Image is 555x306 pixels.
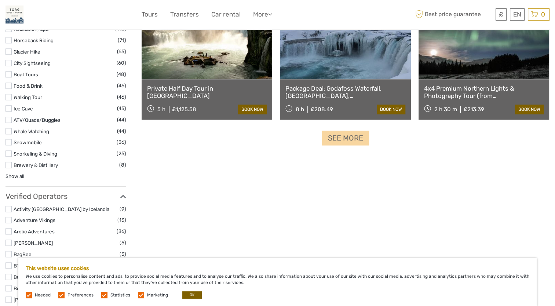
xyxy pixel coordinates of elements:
span: (36) [117,138,126,146]
span: (46) [117,81,126,90]
a: Tours [142,9,158,20]
img: 3254-edd8b6a5-9cc2-4fe7-8783-b3ff5731d1da_logo_small.png [6,6,23,23]
a: Walking Tour [14,94,42,100]
label: Preferences [67,292,94,298]
div: £213.39 [463,106,484,113]
span: 0 [540,11,546,18]
span: (60) [117,59,126,67]
a: Brewery & Distillery [14,162,58,168]
a: BagBee [14,251,32,257]
div: £208.49 [311,106,333,113]
a: Package Deal: Godafoss Waterfall, [GEOGRAPHIC_DATA], [GEOGRAPHIC_DATA] with Northern Lights [PERS... [285,85,405,100]
span: (13) [117,216,126,224]
a: Arctic Adventures [14,229,55,234]
a: Snorkeling & Diving [14,151,57,157]
span: (65) [117,47,126,56]
a: Boat Tours [14,72,38,77]
label: Statistics [110,292,130,298]
a: book now [515,105,544,114]
a: Car rental [211,9,241,20]
a: book now [238,105,267,114]
button: Open LiveChat chat widget [84,11,93,20]
span: (71) [118,36,126,44]
div: EN [510,8,525,21]
a: [PERSON_NAME] [14,240,53,246]
span: (48) [117,70,126,79]
a: Private Half Day Tour in [GEOGRAPHIC_DATA] [147,85,267,100]
a: City Sightseeing [14,60,51,66]
span: 2 h 30 m [434,106,457,113]
span: (45) [117,104,126,113]
span: 8 h [296,106,304,113]
a: Adventure Vikings [14,217,55,223]
span: (36) [117,227,126,236]
span: (9) [120,205,126,213]
a: Show all [6,173,24,179]
a: Ice Cave [14,106,33,112]
a: Activity [GEOGRAPHIC_DATA] by Icelandia [14,206,109,212]
a: Transfers [170,9,199,20]
a: BusTravel [GEOGRAPHIC_DATA] [14,285,87,291]
span: (8) [119,161,126,169]
span: £ [499,11,503,18]
a: More [253,9,272,20]
span: (44) [117,127,126,135]
a: Snowmobile [14,139,42,145]
label: Marketing [147,292,168,298]
span: 5 h [157,106,165,113]
div: We use cookies to personalise content and ads, to provide social media features and to analyse ou... [18,258,537,306]
label: Needed [35,292,51,298]
span: (44) [117,116,126,124]
div: £1,125.58 [172,106,196,113]
a: Horseback Riding [14,37,54,43]
a: Food & Drink [14,83,43,89]
h5: This website uses cookies [26,265,529,272]
span: (5) [120,238,126,247]
span: (25) [117,149,126,158]
a: Whale Watching [14,128,49,134]
span: (46) [117,93,126,101]
span: Best price guarantee [413,8,494,21]
a: Glacier Hike [14,49,40,55]
a: [PERSON_NAME] The Guide [14,297,77,303]
a: BT Travel [14,263,34,269]
h3: Verified Operators [6,192,126,201]
a: 4x4 Premium Northern Lights & Photography Tour (from [GEOGRAPHIC_DATA]) [424,85,544,100]
a: See more [322,131,369,146]
p: We're away right now. Please check back later! [10,13,83,19]
button: OK [182,291,202,299]
a: ATV/Quads/Buggies [14,117,61,123]
span: (3) [120,250,126,258]
a: Buggy Iceland [14,274,46,280]
a: book now [377,105,405,114]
